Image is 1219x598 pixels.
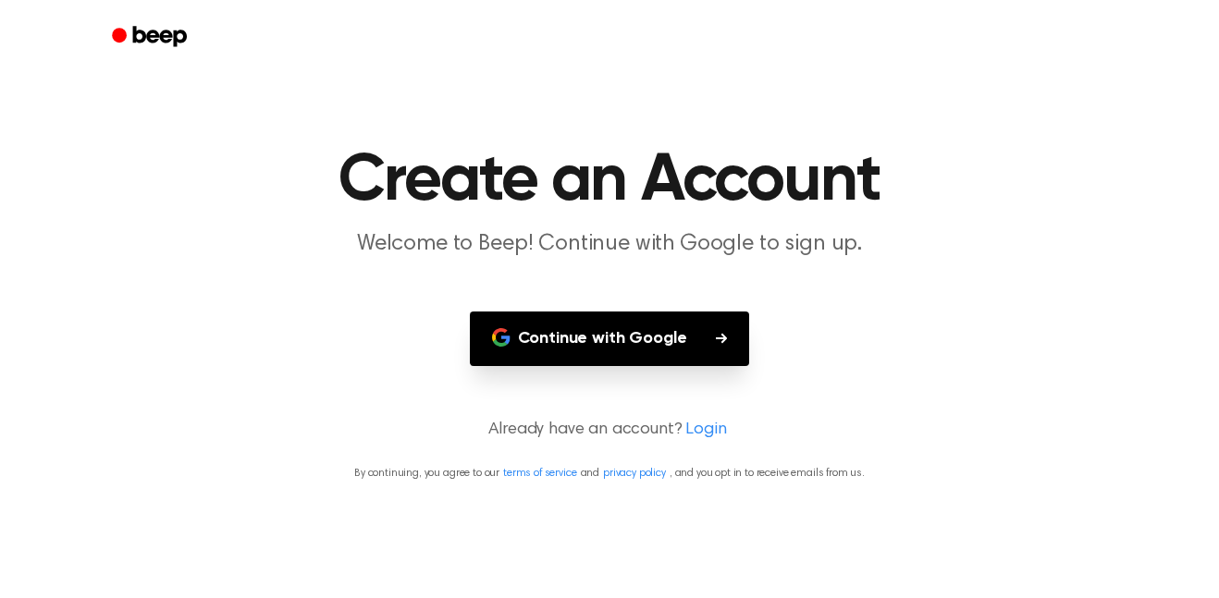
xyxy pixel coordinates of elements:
[22,418,1197,443] p: Already have an account?
[603,468,666,479] a: privacy policy
[470,311,750,366] button: Continue with Google
[22,465,1197,482] p: By continuing, you agree to our and , and you opt in to receive emails from us.
[503,468,576,479] a: terms of service
[254,229,965,260] p: Welcome to Beep! Continue with Google to sign up.
[685,418,726,443] a: Login
[99,19,203,55] a: Beep
[136,148,1083,214] h1: Create an Account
